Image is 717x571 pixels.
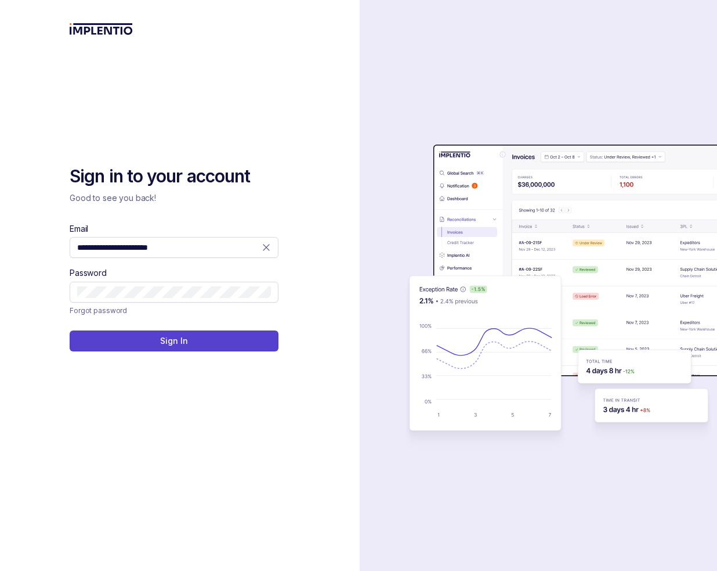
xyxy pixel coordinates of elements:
[70,223,88,235] label: Email
[70,23,133,35] img: logo
[160,335,187,347] p: Sign In
[70,331,278,351] button: Sign In
[70,305,127,317] a: Link Forgot password
[70,192,278,204] p: Good to see you back!
[70,305,127,317] p: Forgot password
[70,165,278,188] h2: Sign in to your account
[70,267,107,279] label: Password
